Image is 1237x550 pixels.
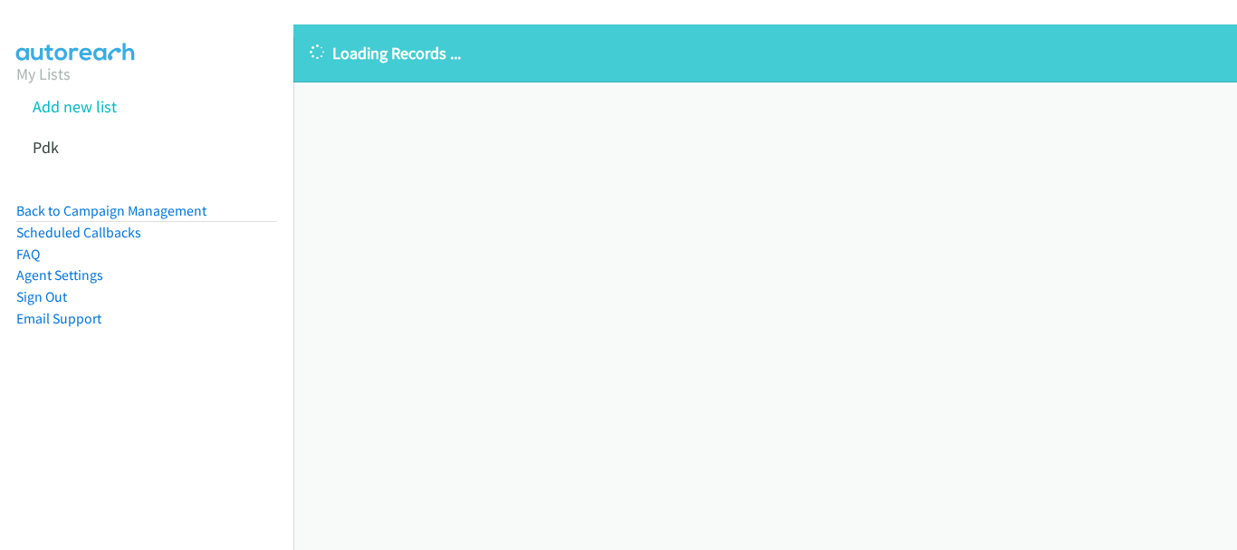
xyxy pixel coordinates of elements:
[33,96,117,117] a: Add new list
[310,41,1221,65] p: Loading Records ...
[16,224,141,241] a: Scheduled Callbacks
[16,310,101,327] a: Email Support
[16,288,67,305] a: Sign Out
[16,202,206,219] a: Back to Campaign Management
[16,246,40,263] a: FAQ
[33,137,59,158] a: Pdk
[16,63,71,84] a: My Lists
[16,266,103,284] a: Agent Settings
